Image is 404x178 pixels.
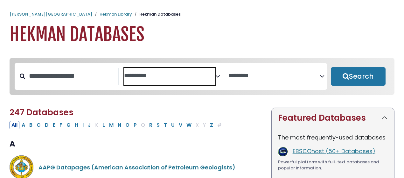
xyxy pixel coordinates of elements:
[177,121,184,129] button: Filter Results V
[101,121,107,129] button: Filter Results L
[38,163,235,171] a: AAPG Datapages (American Association of Petroleum Geologists)
[10,58,394,95] nav: Search filters
[73,121,80,129] button: Filter Results H
[80,121,86,129] button: Filter Results I
[100,11,132,17] a: Hekman Library
[10,139,264,149] h3: A
[123,121,131,129] button: Filter Results O
[293,147,375,155] a: EBSCOhost (50+ Databases)
[147,121,154,129] button: Filter Results R
[10,11,92,17] a: [PERSON_NAME][GEOGRAPHIC_DATA]
[132,121,139,129] button: Filter Results P
[272,108,394,128] button: Featured Databases
[278,159,388,171] div: Powerful platform with full-text databases and popular information.
[162,121,169,129] button: Filter Results T
[86,121,93,129] button: Filter Results J
[278,133,388,142] p: The most frequently-used databases
[10,107,73,118] span: 247 Databases
[58,121,64,129] button: Filter Results F
[27,121,34,129] button: Filter Results B
[208,121,215,129] button: Filter Results Z
[185,121,193,129] button: Filter Results W
[169,121,177,129] button: Filter Results U
[10,121,224,129] div: Alpha-list to filter by first letter of database name
[331,67,386,86] button: Submit for Search Results
[132,11,181,18] li: Hekman Databases
[124,73,215,79] textarea: Search
[10,24,394,45] h1: Hekman Databases
[107,121,115,129] button: Filter Results M
[65,121,73,129] button: Filter Results G
[51,121,57,129] button: Filter Results E
[116,121,123,129] button: Filter Results N
[43,121,51,129] button: Filter Results D
[20,121,27,129] button: Filter Results A
[10,11,394,18] nav: breadcrumb
[35,121,43,129] button: Filter Results C
[10,121,19,129] button: All
[155,121,162,129] button: Filter Results S
[228,73,320,79] textarea: Search
[25,71,118,81] input: Search database by title or keyword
